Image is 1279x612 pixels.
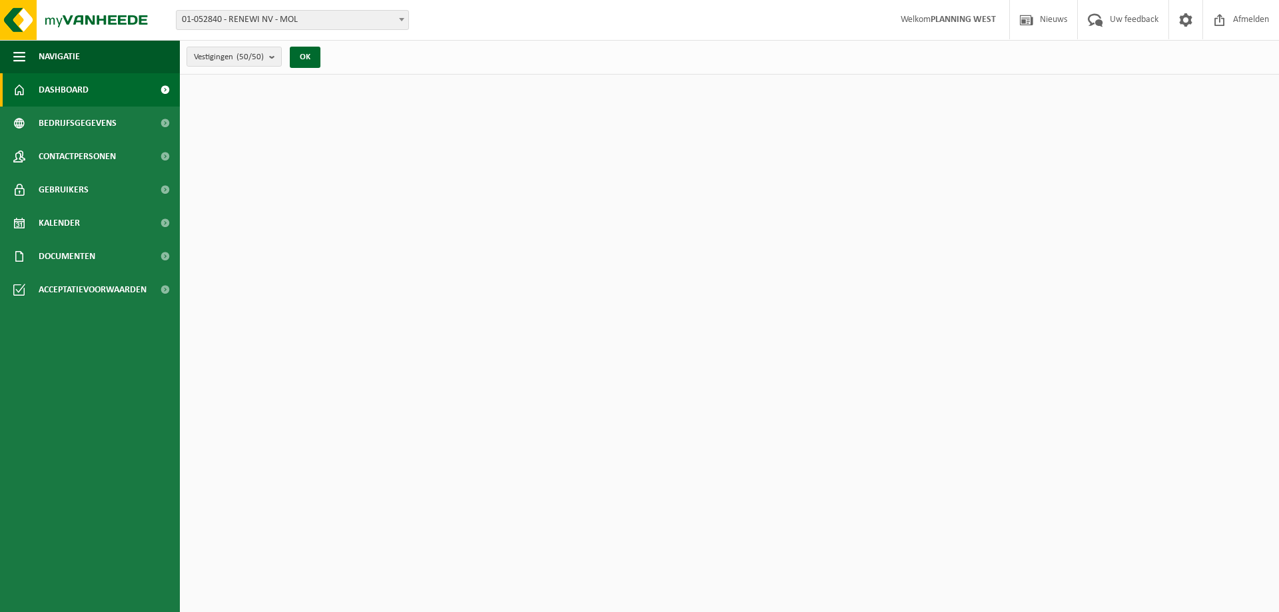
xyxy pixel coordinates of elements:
button: Vestigingen(50/50) [187,47,282,67]
span: Kalender [39,206,80,240]
span: 01-052840 - RENEWI NV - MOL [177,11,408,29]
span: 01-052840 - RENEWI NV - MOL [176,10,409,30]
span: Acceptatievoorwaarden [39,273,147,306]
span: Vestigingen [194,47,264,67]
span: Bedrijfsgegevens [39,107,117,140]
strong: PLANNING WEST [931,15,996,25]
span: Contactpersonen [39,140,116,173]
span: Gebruikers [39,173,89,206]
count: (50/50) [236,53,264,61]
button: OK [290,47,320,68]
span: Documenten [39,240,95,273]
span: Dashboard [39,73,89,107]
span: Navigatie [39,40,80,73]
